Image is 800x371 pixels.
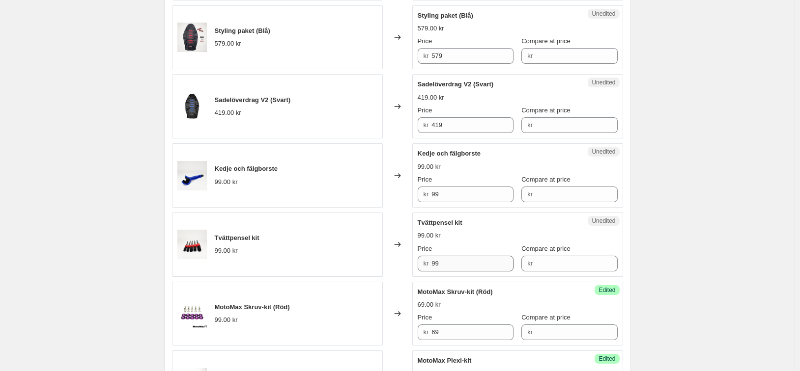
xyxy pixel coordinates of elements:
[177,230,207,259] img: TP1_80x.png
[599,286,615,294] span: Edited
[215,108,241,118] div: 419.00 kr
[177,299,207,328] img: skruv_kit_moto_80x.png
[527,121,533,129] span: kr
[527,328,533,336] span: kr
[592,10,615,18] span: Unedited
[418,231,441,240] div: 99.00 kr
[215,246,238,256] div: 99.00 kr
[177,92,207,121] img: LW_1080x1080_bild_4_80x.png
[418,300,441,310] div: 69.00 kr
[424,328,429,336] span: kr
[215,96,291,104] span: Sadelöverdrag V2 (Svart)
[424,121,429,129] span: kr
[215,303,290,311] span: MotoMax Skruv-kit (Röd)
[418,93,444,103] div: 419.00 kr
[599,355,615,363] span: Edited
[418,12,473,19] span: Styling paket (Blå)
[527,190,533,198] span: kr
[418,176,432,183] span: Price
[418,80,494,88] span: Sadelöverdrag V2 (Svart)
[418,106,432,114] span: Price
[592,79,615,86] span: Unedited
[215,177,238,187] div: 99.00 kr
[521,37,571,45] span: Compare at price
[418,162,441,172] div: 99.00 kr
[424,190,429,198] span: kr
[418,288,493,295] span: MotoMax Skruv-kit (Röd)
[418,314,432,321] span: Price
[418,24,444,33] div: 579.00 kr
[215,27,270,34] span: Styling paket (Blå)
[521,314,571,321] span: Compare at price
[418,245,432,252] span: Price
[215,165,278,172] span: Kedje och fälgborste
[418,357,472,364] span: MotoMax Plexi-kit
[527,52,533,59] span: kr
[177,23,207,52] img: terst_sadel_80x.png
[418,37,432,45] span: Price
[527,260,533,267] span: kr
[424,260,429,267] span: kr
[418,219,462,226] span: Tvättpensel kit
[592,217,615,225] span: Unedited
[521,245,571,252] span: Compare at price
[521,176,571,183] span: Compare at price
[592,148,615,156] span: Unedited
[521,106,571,114] span: Compare at price
[215,315,238,325] div: 99.00 kr
[215,39,241,49] div: 579.00 kr
[177,161,207,190] img: FB1_80x.png
[215,234,259,241] span: Tvättpensel kit
[418,150,481,157] span: Kedje och fälgborste
[424,52,429,59] span: kr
